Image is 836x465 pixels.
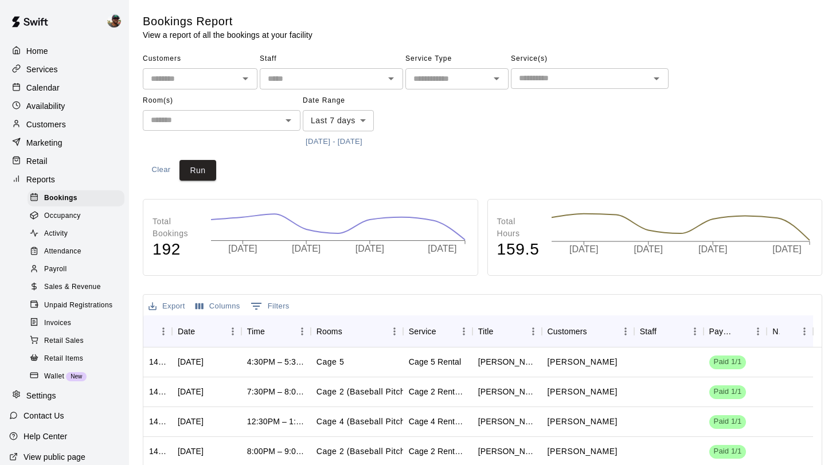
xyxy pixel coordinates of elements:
span: Invoices [44,318,71,329]
div: Wed, Sep 17, 2025 [178,416,204,427]
h4: 159.5 [497,240,540,260]
div: Retail Sales [28,333,124,349]
tspan: [DATE] [356,244,384,253]
p: Home [26,45,48,57]
button: Menu [294,323,311,340]
button: Menu [224,323,241,340]
button: Sort [493,323,509,339]
a: Services [9,61,120,78]
span: Unpaid Registrations [44,300,112,311]
div: Charlie Pendergraph [478,416,536,427]
a: Activity [28,225,129,243]
button: Sort [149,323,165,339]
span: Activity [44,228,68,240]
div: Date [172,315,241,347]
p: Charlie Pendergraph [548,416,618,428]
div: Attendance [28,244,124,260]
button: Export [146,298,188,315]
p: Availability [26,100,65,112]
div: Payment [709,315,734,347]
button: Menu [525,323,542,340]
a: Bookings [28,189,129,207]
tspan: [DATE] [634,244,662,254]
button: Sort [780,323,796,339]
span: Room(s) [143,92,300,110]
p: Reports [26,174,55,185]
div: Activity [28,226,124,242]
h4: 192 [153,240,199,260]
div: Service [403,315,472,347]
p: Contact Us [24,410,64,421]
p: View public page [24,451,85,463]
p: Retail [26,155,48,167]
button: Sort [342,323,358,339]
div: Title [478,315,494,347]
p: Calendar [26,82,60,93]
div: Bookings [28,190,124,206]
div: 4:30PM – 5:30PM [247,356,305,368]
div: 7:30PM – 8:00PM [247,386,305,397]
div: Retail [9,153,120,170]
a: Sales & Revenue [28,279,129,296]
tspan: [DATE] [428,244,457,253]
button: Open [649,71,665,87]
button: Menu [686,323,704,340]
span: Wallet [44,371,64,382]
button: Open [237,71,253,87]
span: Paid 1/1 [709,357,747,368]
tspan: [DATE] [772,244,801,254]
span: Service(s) [511,50,669,68]
span: Date Range [303,92,403,110]
button: Open [383,71,399,87]
div: 1431069 [149,446,166,457]
div: Patrick Mitrovich [478,356,536,368]
div: ID [143,315,172,347]
div: 1432422 [149,356,166,368]
tspan: [DATE] [292,244,321,253]
p: Total Bookings [153,216,199,240]
button: Sort [657,323,673,339]
button: Sort [733,323,749,339]
span: Attendance [44,246,81,257]
a: Reports [9,171,120,188]
button: Open [280,112,296,128]
p: Settings [26,390,56,401]
div: Sales & Revenue [28,279,124,295]
div: Cage 2 Rental (Baseball Pitching Machine) [409,446,467,457]
button: Sort [587,323,603,339]
div: Cage 2 Rental (Baseball Pitching Machine) [409,386,467,397]
button: Menu [749,323,767,340]
a: Marketing [9,134,120,151]
p: Canon Mitrovich [548,356,618,368]
img: Ben Boykin [107,14,121,28]
span: Customers [143,50,257,68]
button: Sort [195,323,211,339]
a: Home [9,42,120,60]
div: Payroll [28,261,124,278]
div: Notes [767,315,813,347]
a: Calendar [9,79,120,96]
div: Customers [548,315,587,347]
button: Menu [155,323,172,340]
button: Clear [143,160,179,181]
a: Settings [9,387,120,404]
p: Total Hours [497,216,540,240]
p: Brady Giles [548,386,618,398]
div: Occupancy [28,208,124,224]
button: Open [489,71,505,87]
button: Menu [455,323,472,340]
p: Cage 4 (Baseball Pitching Machine) [317,416,455,428]
span: Retail Sales [44,335,84,347]
p: View a report of all the bookings at your facility [143,29,312,41]
h5: Bookings Report [143,14,312,29]
a: WalletNew [28,368,129,385]
div: Customers [542,315,634,347]
div: Time [241,315,311,347]
span: Payroll [44,264,67,275]
button: Menu [617,323,634,340]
